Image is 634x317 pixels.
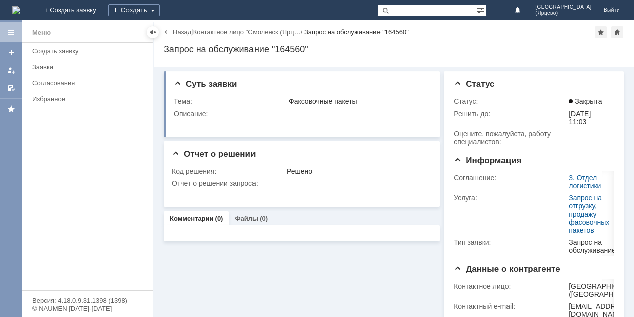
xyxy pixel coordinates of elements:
[32,63,147,71] div: Заявки
[535,4,592,10] span: [GEOGRAPHIC_DATA]
[287,167,427,175] div: Решено
[32,79,147,87] div: Согласования
[535,10,592,16] span: (Ярцево)
[454,97,567,105] div: Статус:
[454,264,560,274] span: Данные о контрагенте
[174,97,287,105] div: Тема:
[193,28,301,36] a: Контактное лицо "Смоленск (Ярц…
[172,167,285,175] div: Код решения:
[569,97,602,105] span: Закрыта
[193,28,304,36] div: /
[32,27,51,39] div: Меню
[260,215,268,222] div: (0)
[569,194,609,234] a: Запрос на отгрузку, продажу фасовочных пакетов
[3,44,19,60] a: Создать заявку
[12,6,20,14] a: Перейти на домашнюю страницу
[12,6,20,14] img: logo
[304,28,409,36] div: Запрос на обслуживание "164560"
[454,194,567,202] div: Услуга:
[476,5,486,14] span: Расширенный поиск
[32,95,136,103] div: Избранное
[108,4,160,16] div: Создать
[172,179,429,187] div: Отчет о решении запроса:
[32,47,147,55] div: Создать заявку
[611,26,623,38] div: Сделать домашней страницей
[3,80,19,96] a: Мои согласования
[28,75,151,91] a: Согласования
[28,59,151,75] a: Заявки
[32,297,143,304] div: Версия: 4.18.0.9.31.1398 (1398)
[289,97,427,105] div: Факсовочные пакеты
[454,174,567,182] div: Соглашение:
[174,110,429,118] div: Описание:
[454,282,567,290] div: Контактное лицо:
[215,215,223,222] div: (0)
[454,130,567,146] div: Oцените, пожалуйста, работу специалистов:
[170,215,214,222] a: Комментарии
[454,110,567,118] div: Решить до:
[454,79,494,89] span: Статус
[172,149,256,159] span: Отчет о решении
[454,238,567,246] div: Тип заявки:
[32,305,143,312] div: © NAUMEN [DATE]-[DATE]
[454,156,521,165] span: Информация
[174,79,237,89] span: Суть заявки
[164,44,624,54] div: Запрос на обслуживание "164560"
[454,302,567,310] div: Контактный e-mail:
[569,110,591,126] span: [DATE] 11:03
[235,215,258,222] a: Файлы
[173,28,191,36] a: Назад
[147,26,159,38] div: Скрыть меню
[3,62,19,78] a: Мои заявки
[28,43,151,59] a: Создать заявку
[595,26,607,38] div: Добавить в избранное
[569,238,616,254] div: Запрос на обслуживание
[569,174,601,190] a: 3. Отдел логистики
[191,28,193,35] div: |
